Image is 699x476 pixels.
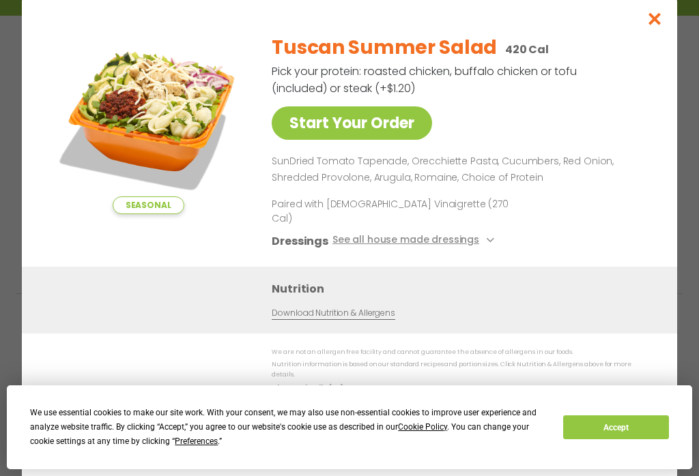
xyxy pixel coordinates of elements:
p: Nutrition information is based on our standard recipes and portion sizes. Click Nutrition & Aller... [272,359,650,381]
h2: Tuscan Summer Salad [272,33,497,62]
span: Cookie Policy [398,422,447,432]
div: We use essential cookies to make our site work. With your consent, we may also use non-essential ... [30,406,547,449]
button: Accept [563,415,668,439]
div: Cookie Consent Prompt [7,385,692,469]
span: Preferences [175,436,218,446]
h3: Nutrition [272,280,657,297]
strong: Gluten Friendly (GF) [272,383,343,391]
p: We are not an allergen free facility and cannot guarantee the absence of allergens in our foods. [272,347,650,357]
a: Start Your Order [272,106,432,140]
img: Featured product photo for Tuscan Summer Salad [53,23,244,214]
p: SunDried Tomato Tapenade, Orecchiette Pasta, Cucumbers, Red Onion, Shredded Provolone, Arugula, R... [272,153,644,186]
p: Pick your protein: roasted chicken, buffalo chicken or tofu (included) or steak (+$1.20) [272,63,579,97]
p: Paired with [DEMOGRAPHIC_DATA] Vinaigrette (270 Cal) [272,196,524,225]
button: See all house made dressings [332,232,498,249]
a: Download Nutrition & Allergens [272,306,395,319]
span: Seasonal [113,196,184,214]
p: 420 Cal [505,41,549,58]
h3: Dressings [272,232,328,249]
